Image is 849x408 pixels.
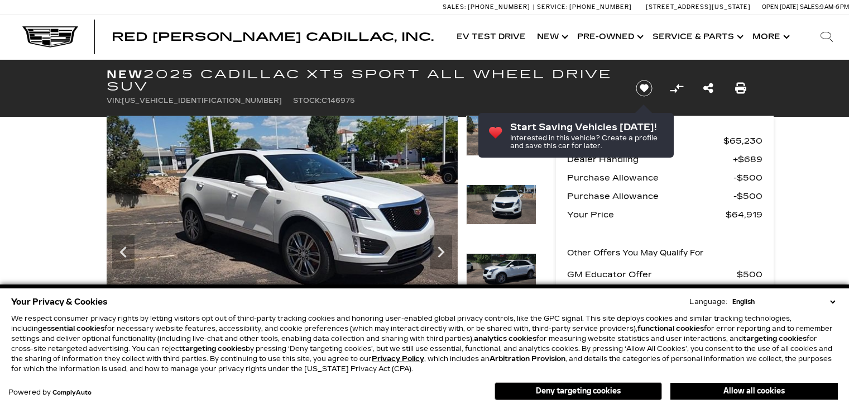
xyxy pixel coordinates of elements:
span: Open [DATE] [762,3,799,11]
a: Service & Parts [647,15,747,59]
a: Print this New 2025 Cadillac XT5 Sport All Wheel Drive SUV [735,80,746,96]
a: MSRP $65,230 [567,133,762,149]
a: Privacy Policy [372,355,424,363]
a: Red [PERSON_NAME] Cadillac, Inc. [112,31,434,42]
div: Powered by [8,389,92,396]
span: $64,919 [726,207,762,222]
span: Purchase Allowance [567,170,733,186]
span: Dealer Handling [567,151,733,167]
span: [PHONE_NUMBER] [569,3,632,11]
span: Service: [537,3,568,11]
a: Service: [PHONE_NUMBER] [533,4,635,10]
span: [US_VEHICLE_IDENTIFICATION_NUMBER] [122,97,282,105]
span: Stock: [293,97,322,105]
button: Deny targeting cookies [495,382,662,400]
a: [STREET_ADDRESS][US_STATE] [646,3,751,11]
span: $500 [737,267,762,282]
img: New 2025 Crystal White Tricoat Cadillac Sport image 2 [107,116,458,314]
a: Pre-Owned [572,15,647,59]
img: New 2025 Crystal White Tricoat Cadillac Sport image 4 [466,253,536,293]
a: ComplyAuto [52,390,92,396]
img: New 2025 Crystal White Tricoat Cadillac Sport image 3 [466,184,536,225]
span: [PHONE_NUMBER] [468,3,530,11]
a: Sales: [PHONE_NUMBER] [443,4,533,10]
strong: functional cookies [637,325,704,333]
a: Purchase Allowance $500 [567,188,762,204]
a: Share this New 2025 Cadillac XT5 Sport All Wheel Drive SUV [703,80,713,96]
button: Save vehicle [632,79,656,97]
span: C146975 [322,97,355,105]
a: Purchase Allowance $500 [567,170,762,186]
span: Purchase Allowance [567,188,733,204]
span: GM First Responder Offer [567,282,730,298]
a: GM Educator Offer $500 [567,267,762,282]
span: Sales: [443,3,466,11]
span: Your Price [567,207,726,222]
span: Your Privacy & Cookies [11,294,108,310]
span: $689 [733,151,762,167]
span: $65,230 [723,133,762,149]
div: Next [430,235,452,269]
span: Red [PERSON_NAME] Cadillac, Inc. [112,30,434,44]
a: Dealer Handling $689 [567,151,762,167]
button: Compare vehicle [668,80,685,97]
a: EV Test Drive [451,15,531,59]
img: Cadillac Dark Logo with Cadillac White Text [22,26,78,48]
span: 9 AM-6 PM [820,3,849,11]
select: Language Select [730,297,838,307]
a: GM First Responder Offer $1,000 [567,282,762,298]
div: Previous [112,235,135,269]
p: Other Offers You May Qualify For [567,245,704,261]
h1: 2025 Cadillac XT5 Sport All Wheel Drive SUV [107,68,617,93]
div: Language: [689,298,727,305]
a: Your Price $64,919 [567,207,762,222]
span: VIN: [107,97,122,105]
span: Sales: [800,3,820,11]
strong: analytics cookies [474,335,536,343]
strong: New [107,68,143,81]
span: $500 [733,170,762,186]
span: $500 [733,188,762,204]
strong: targeting cookies [743,335,807,343]
span: $1,000 [730,282,762,298]
span: GM Educator Offer [567,267,737,282]
p: We respect consumer privacy rights by letting visitors opt out of third-party tracking cookies an... [11,314,838,374]
button: More [747,15,793,59]
img: New 2025 Crystal White Tricoat Cadillac Sport image 2 [466,116,536,156]
a: New [531,15,572,59]
strong: targeting cookies [182,345,246,353]
strong: essential cookies [42,325,104,333]
strong: Arbitration Provision [490,355,565,363]
span: MSRP [567,133,723,149]
button: Allow all cookies [670,383,838,400]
